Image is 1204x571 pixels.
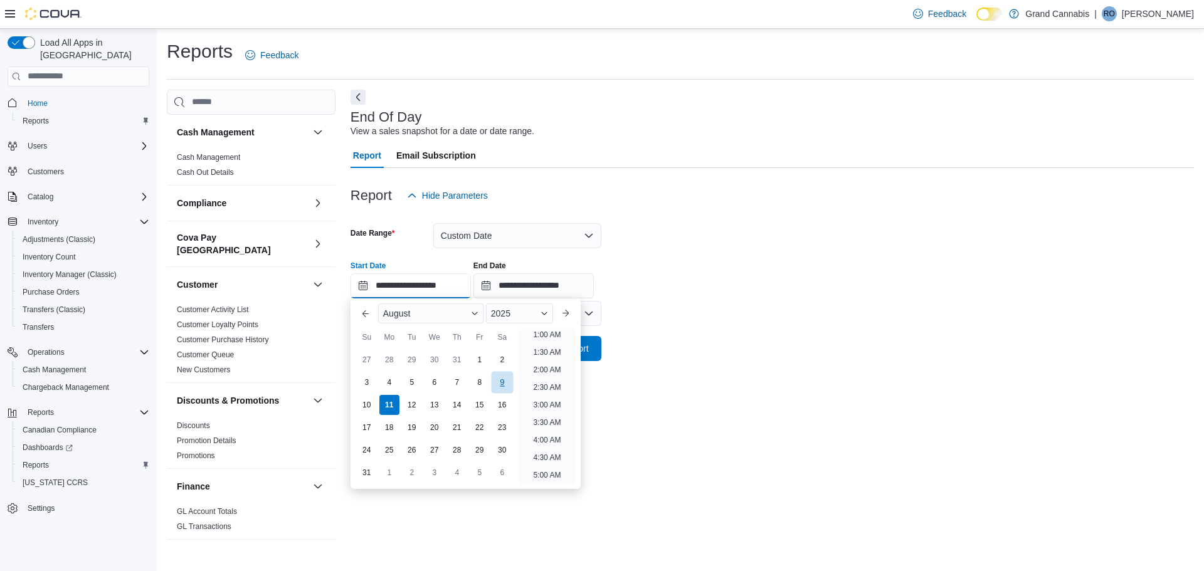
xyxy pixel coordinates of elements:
ul: Time [519,328,576,484]
div: day-2 [492,350,512,370]
div: day-28 [447,440,467,460]
button: Users [3,137,154,155]
div: day-4 [379,372,399,392]
div: day-30 [492,440,512,460]
div: day-3 [357,372,377,392]
div: day-17 [357,417,377,437]
button: Inventory [23,214,63,229]
div: Discounts & Promotions [167,418,335,468]
span: Dashboards [23,443,73,453]
button: Users [23,139,52,154]
div: day-4 [447,463,467,483]
a: Purchase Orders [18,285,85,300]
button: Home [3,94,154,112]
span: Catalog [28,192,53,202]
li: 3:30 AM [528,415,566,430]
a: Discounts [177,421,210,430]
div: day-9 [491,371,513,393]
div: day-5 [470,463,490,483]
li: 2:30 AM [528,380,566,395]
div: day-26 [402,440,422,460]
span: Reports [28,407,54,417]
div: day-29 [402,350,422,370]
button: Cash Management [177,126,308,139]
span: GL Account Totals [177,506,237,516]
div: day-27 [357,350,377,370]
div: day-16 [492,395,512,415]
input: Dark Mode [976,8,1003,21]
div: August, 2025 [356,348,514,484]
a: Customers [23,164,69,179]
span: Transfers (Classic) [18,302,149,317]
button: Operations [23,345,70,360]
div: day-25 [379,440,399,460]
span: Customer Loyalty Points [177,320,258,330]
nav: Complex example [8,89,149,550]
span: Adjustments (Classic) [18,232,149,247]
a: Customer Activity List [177,305,249,314]
div: day-6 [492,463,512,483]
button: Custom Date [433,223,601,248]
button: Next [351,90,366,105]
a: Inventory Manager (Classic) [18,267,122,282]
button: Customers [3,162,154,181]
span: Inventory Manager (Classic) [18,267,149,282]
span: Transfers [18,320,149,335]
a: Feedback [240,43,304,68]
h1: Reports [167,39,233,64]
button: Transfers [13,318,154,336]
p: Grand Cannabis [1025,6,1089,21]
a: Customer Loyalty Points [177,320,258,329]
span: Feedback [928,8,966,20]
button: Finance [310,479,325,494]
span: Home [28,98,48,108]
img: Cova [25,8,82,20]
span: Dashboards [18,440,149,455]
button: Open list of options [584,308,594,318]
div: Cash Management [167,150,335,185]
a: Adjustments (Classic) [18,232,100,247]
p: | [1094,6,1097,21]
span: Customer Activity List [177,305,249,315]
button: Settings [3,499,154,517]
li: 5:00 AM [528,468,566,483]
li: 4:30 AM [528,450,566,465]
span: Settings [28,503,55,513]
a: Reports [18,458,54,473]
button: Canadian Compliance [13,421,154,439]
span: Chargeback Management [23,382,109,392]
button: Previous Month [356,303,376,323]
a: Cash Management [177,153,240,162]
div: day-1 [470,350,490,370]
div: Sa [492,327,512,347]
span: Chargeback Management [18,380,149,395]
a: Home [23,96,53,111]
div: We [425,327,445,347]
button: [US_STATE] CCRS [13,474,154,491]
span: Reports [23,405,149,420]
span: Catalog [23,189,149,204]
div: day-5 [402,372,422,392]
div: Fr [470,327,490,347]
span: Report [353,143,381,168]
button: Inventory [3,213,154,231]
h3: Customer [177,278,218,291]
button: Purchase Orders [13,283,154,301]
span: RO [1104,6,1115,21]
span: Customer Purchase History [177,335,269,345]
div: Customer [167,302,335,382]
div: day-31 [357,463,377,483]
div: View a sales snapshot for a date or date range. [351,125,534,138]
span: Promotion Details [177,436,236,446]
span: Reports [18,113,149,128]
span: Users [28,141,47,151]
a: Settings [23,501,60,516]
a: Customer Queue [177,350,234,359]
div: day-7 [447,372,467,392]
div: day-23 [492,417,512,437]
span: 2025 [491,308,510,318]
li: 2:00 AM [528,362,566,377]
a: New Customers [177,365,230,374]
li: 3:00 AM [528,397,566,412]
